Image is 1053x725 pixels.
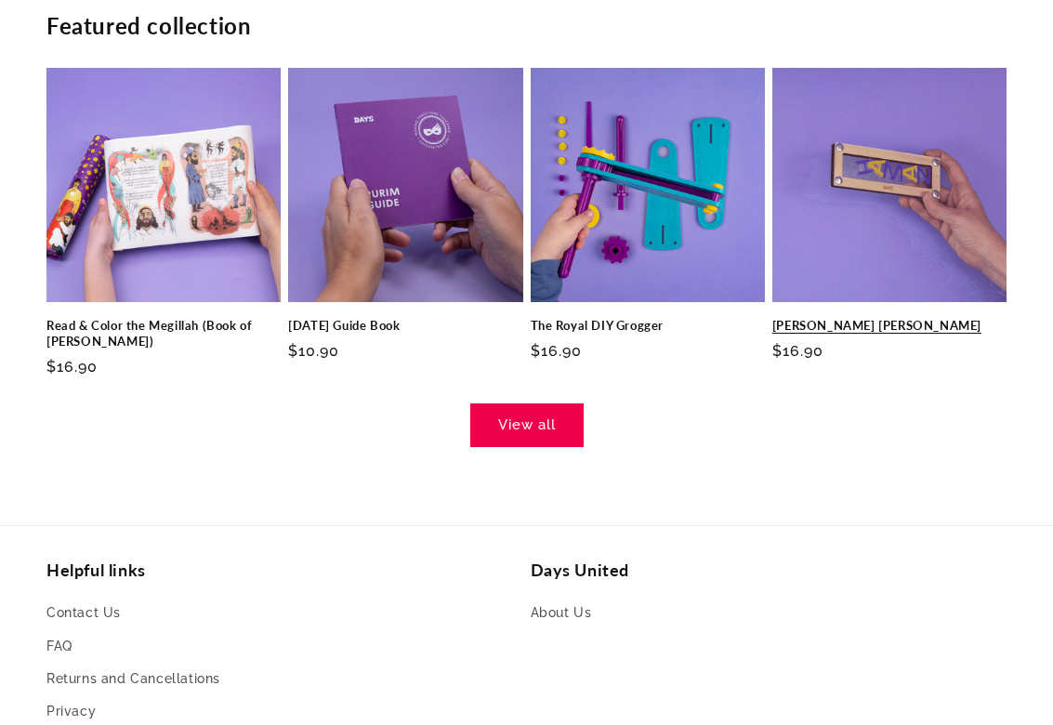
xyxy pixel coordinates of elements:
[46,560,523,581] h2: Helpful links
[46,630,72,663] a: FAQ
[46,601,121,629] a: Contact Us
[470,403,584,447] a: View all products in the Purim collection
[531,318,765,334] a: The Royal DIY Grogger
[46,318,281,349] a: Read & Color the Megillah (Book of [PERSON_NAME])
[46,68,1007,394] ul: Slider
[46,663,220,695] a: Returns and Cancellations
[772,318,1007,334] a: [PERSON_NAME] [PERSON_NAME]
[288,318,522,334] a: [DATE] Guide Book
[46,11,1007,40] h2: Featured collection
[531,601,592,629] a: About Us
[531,560,1007,581] h2: Days United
